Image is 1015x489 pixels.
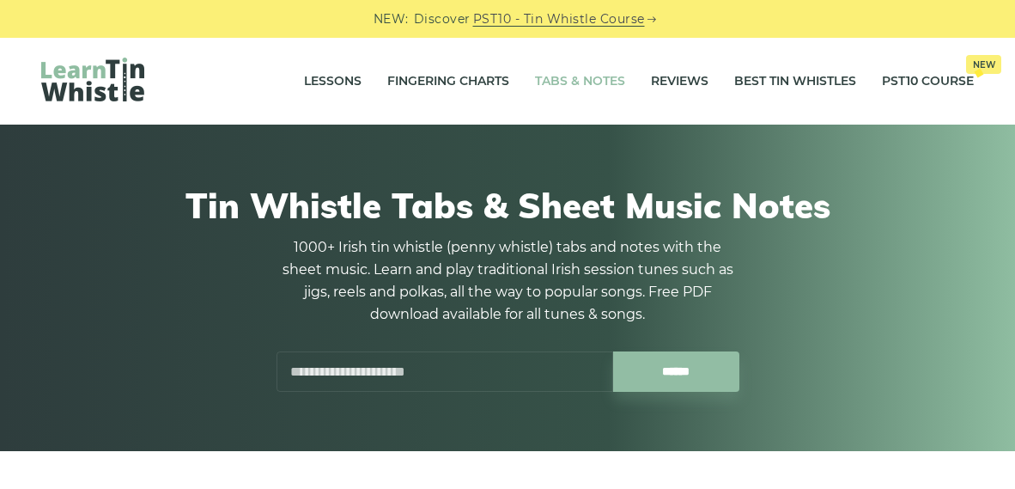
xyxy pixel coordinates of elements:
a: Lessons [304,60,362,103]
a: PST10 CourseNew [882,60,974,103]
h1: Tin Whistle Tabs & Sheet Music Notes [50,185,965,226]
img: LearnTinWhistle.com [41,58,144,101]
a: Tabs & Notes [535,60,625,103]
span: New [966,55,1001,74]
p: 1000+ Irish tin whistle (penny whistle) tabs and notes with the sheet music. Learn and play tradi... [276,236,739,326]
a: Fingering Charts [387,60,509,103]
a: Reviews [651,60,708,103]
a: Best Tin Whistles [734,60,856,103]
